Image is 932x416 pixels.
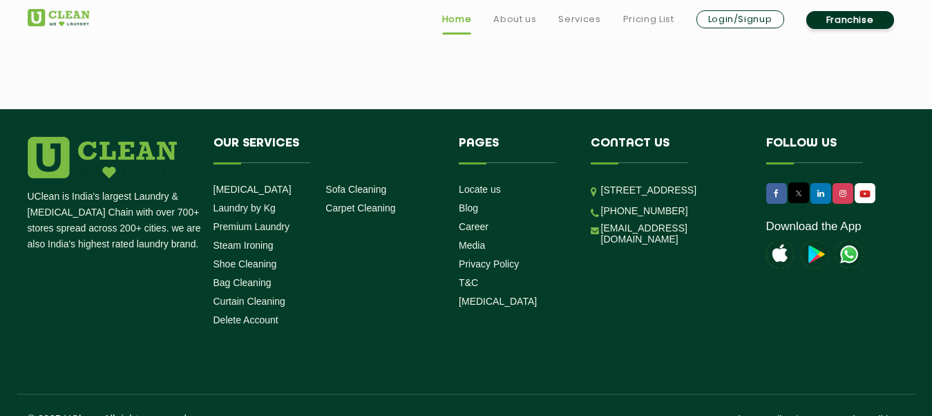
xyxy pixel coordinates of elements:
[213,202,276,214] a: Laundry by Kg
[325,184,386,195] a: Sofa Cleaning
[801,240,828,268] img: playstoreicon.png
[442,11,472,28] a: Home
[766,240,794,268] img: apple-icon.png
[459,202,478,214] a: Blog
[459,258,519,270] a: Privacy Policy
[493,11,536,28] a: About us
[28,137,177,178] img: logo.png
[459,277,478,288] a: T&C
[459,137,570,163] h4: Pages
[213,137,439,163] h4: Our Services
[213,240,274,251] a: Steam Ironing
[558,11,600,28] a: Services
[213,221,290,232] a: Premium Laundry
[213,184,292,195] a: [MEDICAL_DATA]
[696,10,784,28] a: Login/Signup
[459,240,485,251] a: Media
[28,9,90,26] img: UClean Laundry and Dry Cleaning
[601,223,745,245] a: [EMAIL_ADDRESS][DOMAIN_NAME]
[459,296,537,307] a: [MEDICAL_DATA]
[766,220,862,234] a: Download the App
[213,314,278,325] a: Delete Account
[601,182,745,198] p: [STREET_ADDRESS]
[835,240,863,268] img: UClean Laundry and Dry Cleaning
[591,137,745,163] h4: Contact us
[213,258,277,270] a: Shoe Cleaning
[856,187,874,201] img: UClean Laundry and Dry Cleaning
[601,205,688,216] a: [PHONE_NUMBER]
[213,296,285,307] a: Curtain Cleaning
[459,221,488,232] a: Career
[325,202,395,214] a: Carpet Cleaning
[459,184,501,195] a: Locate us
[28,189,203,252] p: UClean is India's largest Laundry & [MEDICAL_DATA] Chain with over 700+ stores spread across 200+...
[213,277,272,288] a: Bag Cleaning
[806,11,894,29] a: Franchise
[623,11,674,28] a: Pricing List
[766,137,888,163] h4: Follow us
